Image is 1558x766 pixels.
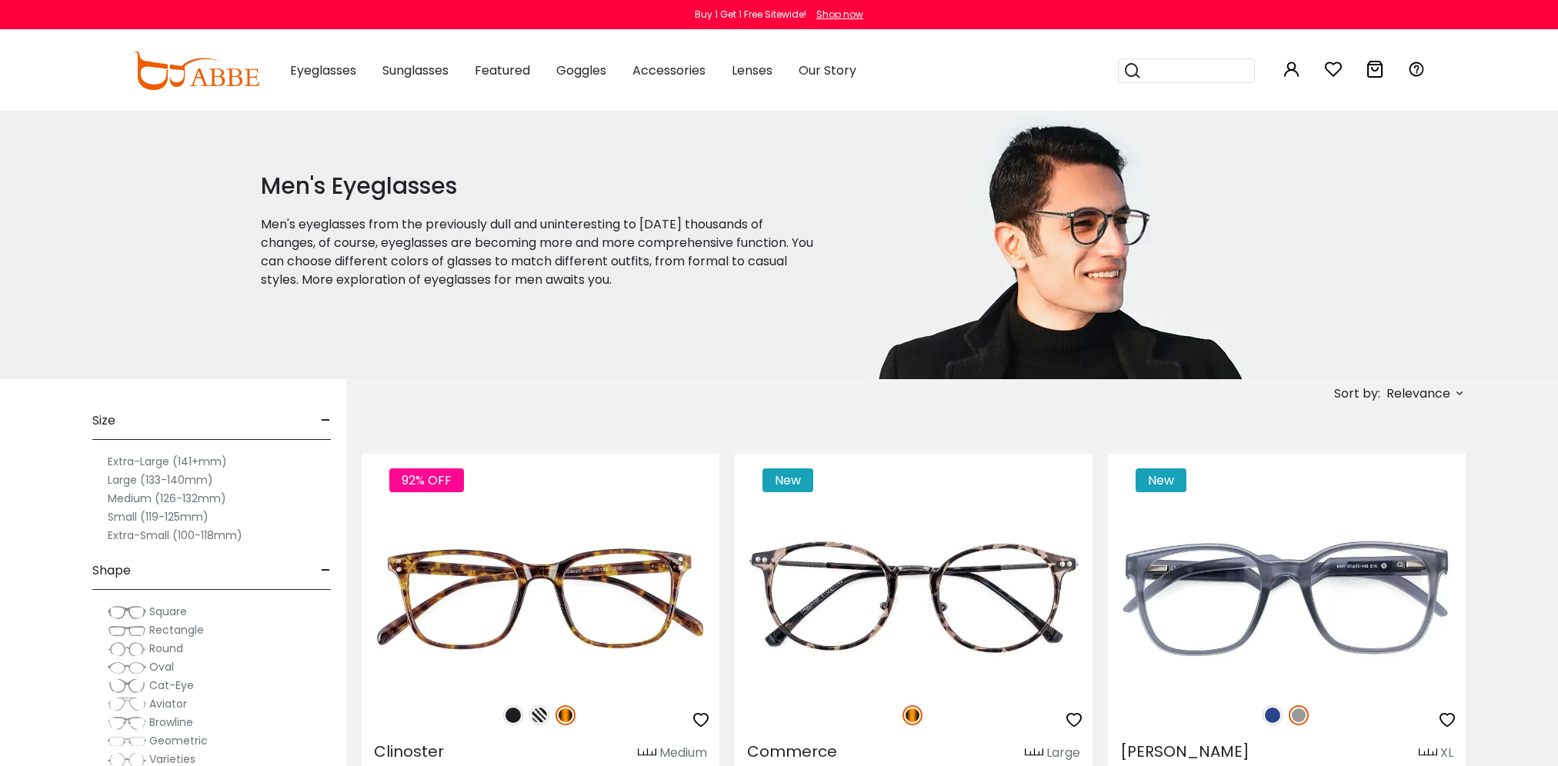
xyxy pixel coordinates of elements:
[261,172,821,200] h1: Men's Eyeglasses
[747,741,837,762] span: Commerce
[374,741,444,762] span: Clinoster
[92,552,131,589] span: Shape
[1108,509,1466,688] img: Gray Barnett - TR ,Universal Bridge Fit
[1046,744,1080,762] div: Large
[1120,741,1249,762] span: [PERSON_NAME]
[695,8,806,22] div: Buy 1 Get 1 Free Sitewide!
[108,508,209,526] label: Small (119-125mm)
[108,471,213,489] label: Large (133-140mm)
[389,468,464,492] span: 92% OFF
[321,552,331,589] span: -
[1136,468,1186,492] span: New
[809,8,863,21] a: Shop now
[1289,705,1309,725] img: Gray
[475,62,530,79] span: Featured
[735,509,1093,688] img: Tortoise Commerce - TR ,Adjust Nose Pads
[290,62,356,79] span: Eyeglasses
[108,715,146,731] img: Browline.png
[108,678,146,694] img: Cat-Eye.png
[816,8,863,22] div: Shop now
[108,452,227,471] label: Extra-Large (141+mm)
[902,705,922,725] img: Tortoise
[638,748,656,759] img: size ruler
[108,623,146,638] img: Rectangle.png
[659,744,707,762] div: Medium
[529,705,549,725] img: Pattern
[1440,744,1453,762] div: XL
[382,62,449,79] span: Sunglasses
[149,678,194,693] span: Cat-Eye
[321,402,331,439] span: -
[859,110,1249,379] img: men's eyeglasses
[108,697,146,712] img: Aviator.png
[1334,385,1380,402] span: Sort by:
[799,62,856,79] span: Our Story
[149,733,208,748] span: Geometric
[149,604,187,619] span: Square
[555,705,575,725] img: Tortoise
[632,62,706,79] span: Accessories
[133,52,259,90] img: abbeglasses.com
[108,660,146,675] img: Oval.png
[149,641,183,656] span: Round
[1386,380,1450,408] span: Relevance
[149,622,204,638] span: Rectangle
[762,468,813,492] span: New
[149,659,174,674] span: Oval
[149,696,187,711] span: Aviator
[108,489,226,508] label: Medium (126-132mm)
[1419,748,1437,759] img: size ruler
[503,705,523,725] img: Matte Black
[556,62,606,79] span: Goggles
[362,509,719,688] img: Tortoise Clinoster - Plastic ,Universal Bridge Fit
[92,402,115,439] span: Size
[261,215,821,289] p: Men's eyeglasses from the previously dull and uninteresting to [DATE] thousands of changes, of co...
[1025,748,1043,759] img: size ruler
[108,641,146,657] img: Round.png
[732,62,772,79] span: Lenses
[1263,705,1283,725] img: Blue
[149,714,193,730] span: Browline
[108,526,242,545] label: Extra-Small (100-118mm)
[108,604,146,620] img: Square.png
[108,734,146,749] img: Geometric.png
